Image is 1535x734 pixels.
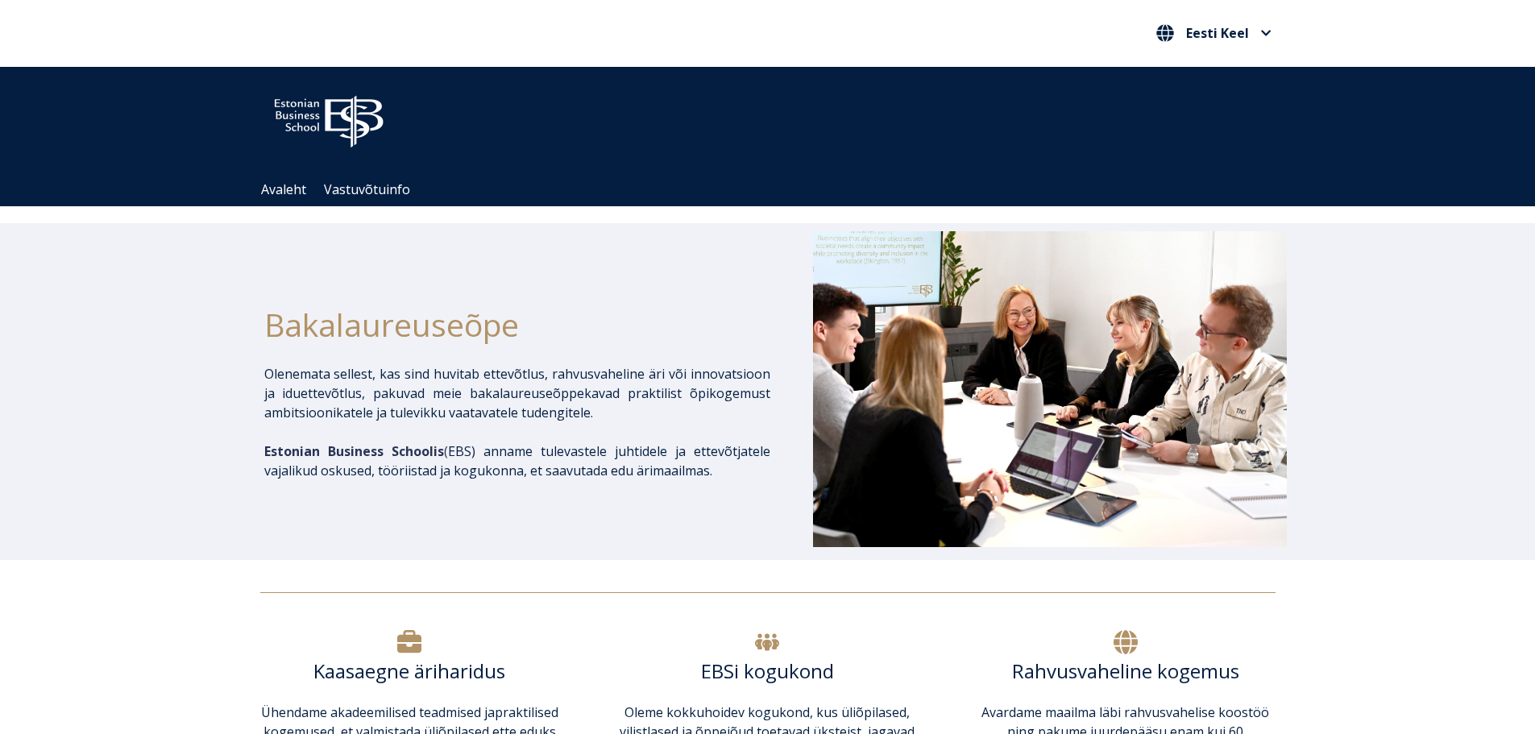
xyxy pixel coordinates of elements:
h6: EBSi kogukond [618,659,917,683]
span: Ühendame akadeemilised teadmised ja [261,703,495,721]
span: ( [264,442,448,460]
a: Avaleht [261,180,306,198]
h6: Rahvusvaheline kogemus [976,659,1275,683]
p: Olenemata sellest, kas sind huvitab ettevõtlus, rahvusvaheline äri või innovatsioon ja iduettevõt... [264,364,770,422]
h1: Bakalaureuseõpe [264,301,770,348]
img: Bakalaureusetudengid [813,231,1287,547]
span: Eesti Keel [1186,27,1249,39]
p: EBS) anname tulevastele juhtidele ja ettevõtjatele vajalikud oskused, tööriistad ja kogukonna, et... [264,442,770,480]
a: Vastuvõtuinfo [324,180,410,198]
span: Estonian Business Schoolis [264,442,444,460]
div: Navigation Menu [252,173,1300,206]
nav: Vali oma keel [1152,20,1276,47]
h6: Kaasaegne äriharidus [260,659,559,683]
img: ebs_logo2016_white [260,83,397,152]
button: Eesti Keel [1152,20,1276,46]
